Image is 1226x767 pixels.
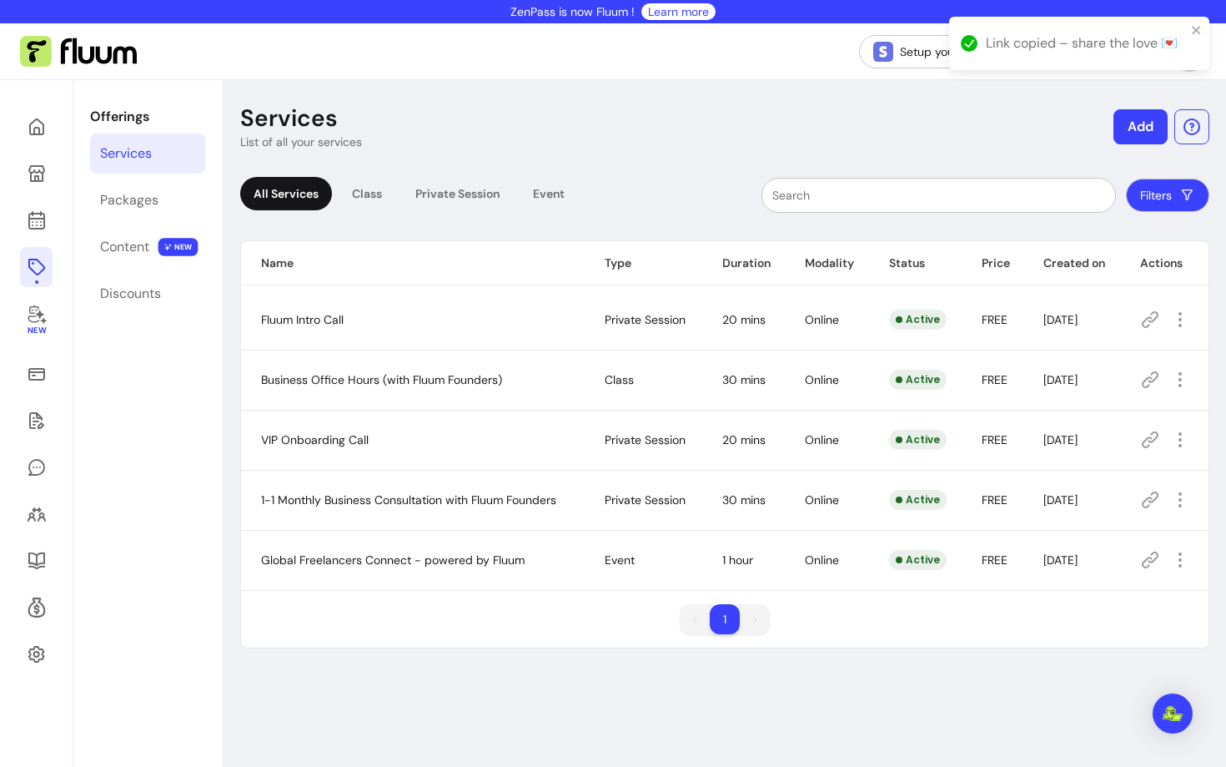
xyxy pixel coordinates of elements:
[1043,432,1078,447] span: [DATE]
[869,241,962,285] th: Status
[1043,312,1078,327] span: [DATE]
[510,3,635,20] p: ZenPass is now Fluum !
[889,430,947,450] div: Active
[20,401,53,441] a: Waivers
[772,187,1105,204] input: Search
[339,177,395,210] div: Class
[261,432,369,447] span: VIP Onboarding Call
[20,200,53,240] a: Calendar
[873,42,893,62] img: Stripe Icon
[261,312,344,327] span: Fluum Intro Call
[605,553,635,568] span: Event
[805,553,839,568] span: Online
[982,553,1007,568] span: FREE
[240,177,332,210] div: All Services
[722,432,766,447] span: 20 mins
[27,325,45,336] span: New
[20,294,53,347] a: New
[1023,241,1120,285] th: Created on
[889,310,947,330] div: Active
[722,372,766,387] span: 30 mins
[520,177,578,210] div: Event
[1113,109,1168,144] button: Add
[158,238,198,256] span: NEW
[889,550,947,570] div: Active
[20,541,53,581] a: Resources
[982,432,1007,447] span: FREE
[605,492,686,507] span: Private Session
[20,494,53,534] a: Clients
[240,103,338,134] p: Services
[90,180,205,220] a: Packages
[805,372,839,387] span: Online
[605,432,686,447] span: Private Session
[722,492,766,507] span: 30 mins
[20,354,53,394] a: Sales
[889,490,947,510] div: Active
[722,312,766,327] span: 20 mins
[100,284,161,304] div: Discounts
[1043,553,1078,568] span: [DATE]
[20,588,53,628] a: Refer & Earn
[240,134,362,150] p: List of all your services
[585,241,702,285] th: Type
[20,447,53,487] a: My Messages
[805,432,839,447] span: Online
[710,604,740,634] li: pagination item 1 active
[702,241,785,285] th: Duration
[982,492,1007,507] span: FREE
[805,312,839,327] span: Online
[100,190,158,210] div: Packages
[261,492,556,507] span: 1-1 Monthly Business Consultation with Fluum Founders
[785,241,868,285] th: Modality
[20,36,137,68] img: Fluum Logo
[20,154,53,194] a: My Page
[1043,492,1078,507] span: [DATE]
[722,553,753,568] span: 1 hour
[605,372,634,387] span: Class
[20,247,53,287] a: Offerings
[90,274,205,314] a: Discounts
[90,107,205,127] p: Offerings
[1153,694,1193,734] div: Open Intercom Messenger
[605,312,686,327] span: Private Session
[100,144,152,164] div: Services
[20,107,53,147] a: Home
[100,237,149,257] div: Content
[962,241,1023,285] th: Price
[1120,241,1208,285] th: Actions
[805,492,839,507] span: Online
[1126,179,1209,212] button: Filters
[1043,372,1078,387] span: [DATE]
[889,370,947,390] div: Active
[241,241,585,285] th: Name
[261,372,502,387] span: Business Office Hours (with Fluum Founders)
[671,596,778,643] nav: pagination navigation
[1191,23,1203,37] button: close
[90,227,205,267] a: Content NEW
[859,35,1055,68] a: Setup your Stripe account
[982,312,1007,327] span: FREE
[20,634,53,674] a: Settings
[402,177,513,210] div: Private Session
[982,372,1007,387] span: FREE
[90,134,205,174] a: Services
[986,33,1186,53] div: Link copied – share the love 💌
[261,553,525,568] span: Global Freelancers Connect - powered by Fluum
[648,3,709,20] a: Learn more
